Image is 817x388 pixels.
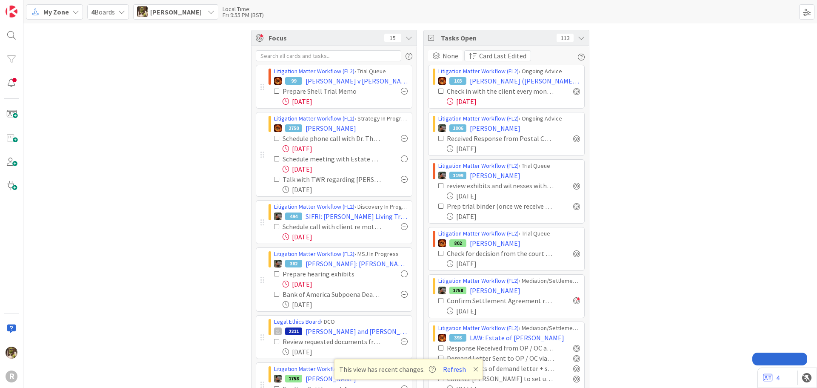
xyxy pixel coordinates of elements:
div: [DATE] [283,184,408,195]
span: SIFRI: [PERSON_NAME] Living Trust [306,211,408,221]
a: 4 [763,373,780,383]
div: 393 [449,334,466,342]
img: DG [137,6,148,17]
img: MW [438,172,446,179]
div: › Trial Queue [274,67,408,76]
div: [DATE] [447,96,580,106]
img: TR [274,77,282,85]
div: 99 [285,77,302,85]
div: › DCO [274,317,408,326]
div: › Mediation/Settlement in Progress [438,324,580,333]
div: Demand Letter Sent to OP / OC via US Mail + Email [447,353,554,363]
div: › Mediation/Settlement in Progress [274,365,408,374]
div: 494 [285,213,302,220]
button: Refresh [440,364,469,375]
div: Check for decision from the court (checked 10/3) [447,248,554,259]
a: Legal Ethics Board [274,318,321,325]
div: 103 [449,77,466,85]
span: Card Last Edited [479,51,526,61]
div: Local Time: [223,6,264,12]
div: Bank of America Subpoena Deadline (extended to 10th) [283,289,382,299]
div: R [6,371,17,382]
div: 1199 [449,172,466,179]
div: › Mediation/Settlement in Progress [438,276,580,285]
div: Fri 9:55 PM (BST) [223,12,264,18]
a: Litigation Matter Workflow (FL2) [438,115,519,122]
span: Boards [91,7,115,17]
div: [DATE] [447,211,580,221]
div: review exhibits and witnesses with [PERSON_NAME] [447,181,554,191]
span: [PERSON_NAME] [306,123,356,133]
a: Litigation Matter Workflow (FL2) [274,115,354,122]
div: Archive Drafts of demand letter + save final version in correspondence folder [447,363,554,374]
div: Prep trial binder (once we receive new date) [447,201,554,211]
a: Litigation Matter Workflow (FL2) [274,67,354,75]
span: None [443,51,458,61]
div: › Trial Queue [438,229,580,238]
span: LAW: Estate of [PERSON_NAME] [470,333,564,343]
div: Schedule call with client re motion to compel [283,221,382,232]
button: Card Last Edited [464,50,531,61]
img: MW [274,375,282,382]
a: Litigation Matter Workflow (FL2) [438,162,519,170]
div: Response Received from OP / OC and saved to file [447,343,554,353]
img: TR [438,334,446,342]
div: [DATE] [283,144,408,154]
div: › Discovery In Progress [274,202,408,211]
a: Litigation Matter Workflow (FL2) [438,324,519,332]
a: Litigation Matter Workflow (FL2) [274,365,354,373]
div: › Ongoing Advice [438,114,580,123]
div: › Strategy In Progress [274,114,408,123]
div: › MSJ In Progress [274,250,408,259]
span: [PERSON_NAME] v [PERSON_NAME] [306,76,408,86]
div: 1758 [449,287,466,294]
div: [DATE] [283,164,408,174]
div: [DATE] [283,347,408,357]
div: Confirm Settlement Agreement received [447,296,554,306]
div: 2211 [285,328,302,335]
div: Prepare Shell Trial Memo [283,86,376,96]
div: Schedule phone call with Dr. Thunder for more details re opinion [283,133,382,144]
div: Talk with TWR regarding [PERSON_NAME] request (written request and doctors note) [283,174,382,184]
div: Contact [PERSON_NAME] to set up phone call with TWR (after petition is drafted) [447,374,554,384]
div: [DATE] [447,144,580,154]
span: [PERSON_NAME] and [PERSON_NAME] [306,326,408,336]
div: 1006 [449,124,466,132]
span: [PERSON_NAME] [470,238,520,248]
span: [PERSON_NAME] [470,170,520,181]
div: Received Response from Postal Counsel? [447,133,554,144]
div: Schedule meeting with Estate Planning Counsel ([PERSON_NAME]) - in person. [283,154,382,164]
div: 15 [384,34,401,42]
div: [DATE] [447,259,580,269]
img: MW [438,287,446,294]
img: TR [274,124,282,132]
span: [PERSON_NAME] ([PERSON_NAME] v [PERSON_NAME]) [470,76,580,86]
div: [DATE] [447,191,580,201]
img: MW [274,260,282,267]
a: Litigation Matter Workflow (FL2) [438,230,519,237]
div: 2750 [285,124,302,132]
span: [PERSON_NAME] [470,285,520,296]
div: [DATE] [283,279,408,289]
span: [PERSON_NAME] [306,374,356,384]
div: Prepare hearing exhibits [283,269,375,279]
input: Search all cards and tasks... [256,50,401,61]
a: Litigation Matter Workflow (FL2) [274,203,354,210]
a: Litigation Matter Workflow (FL2) [438,67,519,75]
span: Focus [269,33,377,43]
div: Check in with the client every month around the 15th Copy this task to next month if needed [447,86,554,96]
span: [PERSON_NAME] [470,123,520,133]
b: 4 [91,8,94,16]
img: TR [438,239,446,247]
div: [DATE] [283,96,408,106]
a: Litigation Matter Workflow (FL2) [274,250,354,258]
span: Tasks Open [441,33,552,43]
span: [PERSON_NAME]: [PERSON_NAME] Abuse Claim [306,259,408,269]
img: MW [274,213,282,220]
img: MW [438,124,446,132]
div: [DATE] [283,232,408,242]
div: Review requested documents from and compare to what we received / haven't received (see 10/1 email) [283,336,382,347]
div: 362 [285,260,302,267]
div: 113 [557,34,574,42]
div: 802 [449,239,466,247]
